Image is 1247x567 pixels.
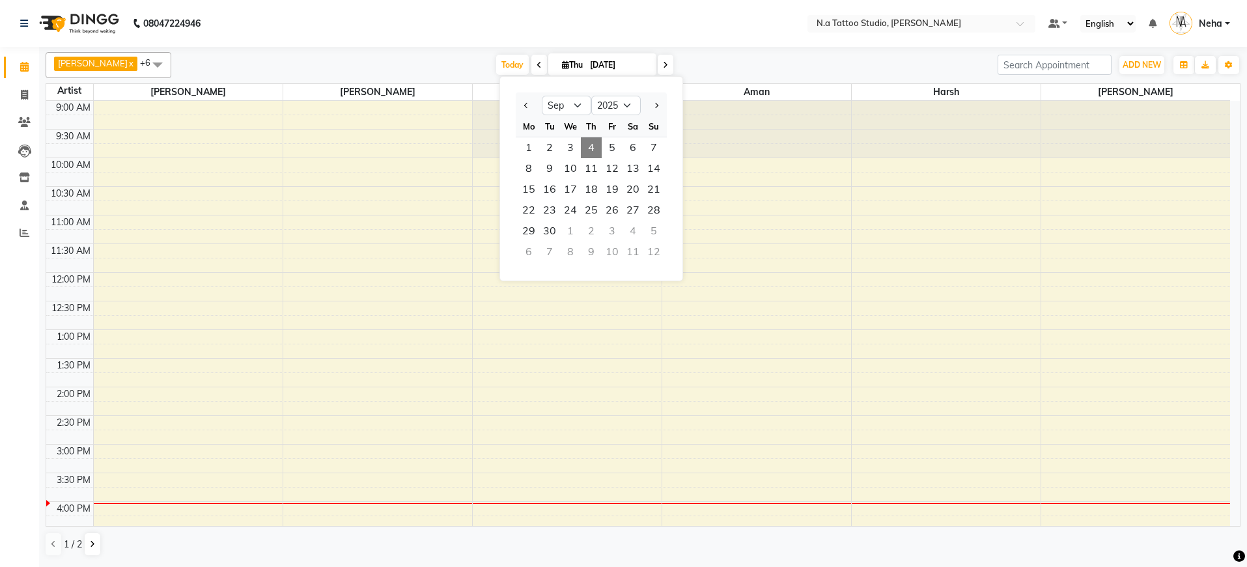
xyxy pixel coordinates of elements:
div: Sunday, September 7, 2025 [643,137,664,158]
div: Saturday, September 6, 2025 [623,137,643,158]
span: ADD NEW [1123,60,1161,70]
span: 12 [602,158,623,179]
div: Tuesday, September 9, 2025 [539,158,560,179]
span: 4 [581,137,602,158]
div: Wednesday, September 17, 2025 [560,179,581,200]
button: Next month [651,95,662,116]
img: logo [33,5,122,42]
span: 27 [623,200,643,221]
select: Select month [542,96,591,115]
b: 08047224946 [143,5,201,42]
span: 18 [581,179,602,200]
div: Monday, September 1, 2025 [518,137,539,158]
div: 10:30 AM [48,187,93,201]
span: 20 [623,179,643,200]
div: 1:30 PM [54,359,93,372]
div: Friday, September 12, 2025 [602,158,623,179]
span: 24 [560,200,581,221]
button: ADD NEW [1119,56,1164,74]
span: 1 / 2 [64,538,82,551]
div: 2:00 PM [54,387,93,401]
span: 10 [560,158,581,179]
div: 12:00 PM [49,273,93,286]
div: 4:00 PM [54,502,93,516]
span: 15 [518,179,539,200]
div: Saturday, September 20, 2025 [623,179,643,200]
div: Friday, October 10, 2025 [602,242,623,262]
span: 26 [602,200,623,221]
div: Sunday, October 12, 2025 [643,242,664,262]
div: Wednesday, September 24, 2025 [560,200,581,221]
span: [PERSON_NAME] [94,84,283,100]
div: Monday, October 6, 2025 [518,242,539,262]
div: Thursday, September 4, 2025 [581,137,602,158]
span: 6 [623,137,643,158]
div: Friday, October 3, 2025 [602,221,623,242]
div: Monday, September 8, 2025 [518,158,539,179]
div: Saturday, September 27, 2025 [623,200,643,221]
div: Sunday, September 21, 2025 [643,179,664,200]
div: Wednesday, October 1, 2025 [560,221,581,242]
div: Tu [539,116,560,137]
div: Artist [46,84,93,98]
div: 3:00 PM [54,445,93,458]
img: Neha [1170,12,1192,35]
select: Select year [591,96,641,115]
span: Neha [1199,17,1222,31]
div: Fr [602,116,623,137]
div: Wednesday, September 10, 2025 [560,158,581,179]
span: [PERSON_NAME] [1041,84,1231,100]
span: 1 [518,137,539,158]
div: Thursday, September 25, 2025 [581,200,602,221]
input: 2025-09-04 [586,55,651,75]
div: Saturday, September 13, 2025 [623,158,643,179]
div: 9:30 AM [53,130,93,143]
div: Friday, September 5, 2025 [602,137,623,158]
div: 9:00 AM [53,101,93,115]
span: [PERSON_NAME] [473,84,662,100]
span: 29 [518,221,539,242]
div: Su [643,116,664,137]
div: Wednesday, October 8, 2025 [560,242,581,262]
div: Saturday, October 4, 2025 [623,221,643,242]
span: Today [496,55,529,75]
div: Tuesday, September 16, 2025 [539,179,560,200]
div: 10:00 AM [48,158,93,172]
span: 2 [539,137,560,158]
div: Tuesday, September 23, 2025 [539,200,560,221]
button: Previous month [521,95,532,116]
div: Thursday, September 11, 2025 [581,158,602,179]
div: Monday, September 15, 2025 [518,179,539,200]
div: Sunday, September 14, 2025 [643,158,664,179]
div: 11:00 AM [48,215,93,229]
div: Mo [518,116,539,137]
span: 17 [560,179,581,200]
div: Sunday, September 28, 2025 [643,200,664,221]
span: 30 [539,221,560,242]
div: Friday, September 26, 2025 [602,200,623,221]
span: [PERSON_NAME] [283,84,472,100]
span: 21 [643,179,664,200]
div: 2:30 PM [54,416,93,430]
div: We [560,116,581,137]
span: Thu [559,60,586,70]
div: 1:00 PM [54,330,93,344]
div: Wednesday, September 3, 2025 [560,137,581,158]
div: Monday, September 22, 2025 [518,200,539,221]
span: 19 [602,179,623,200]
div: Sa [623,116,643,137]
span: 3 [560,137,581,158]
span: Harsh [852,84,1041,100]
div: Tuesday, September 2, 2025 [539,137,560,158]
span: 16 [539,179,560,200]
a: x [128,58,133,68]
div: Saturday, October 11, 2025 [623,242,643,262]
div: 3:30 PM [54,473,93,487]
div: 11:30 AM [48,244,93,258]
span: 11 [581,158,602,179]
span: 8 [518,158,539,179]
div: Sunday, October 5, 2025 [643,221,664,242]
span: Aman [662,84,851,100]
span: 28 [643,200,664,221]
span: 9 [539,158,560,179]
